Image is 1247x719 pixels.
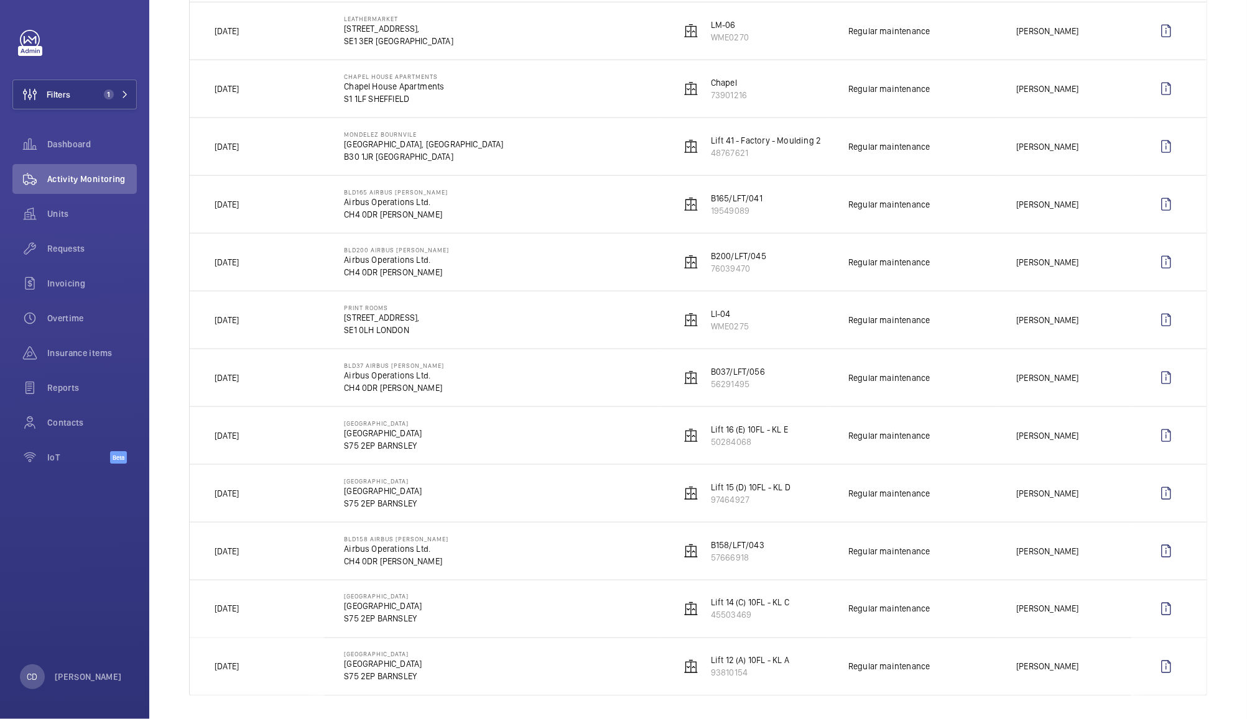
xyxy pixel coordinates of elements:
p: [DATE] [215,83,239,95]
p: Airbus Operations Ltd. [344,196,448,208]
p: CH4 0DR [PERSON_NAME] [344,555,448,567]
span: Invoicing [47,277,137,290]
p: Bld200 Airbus [PERSON_NAME] [344,246,449,254]
p: 97464927 [711,493,790,506]
p: 50284068 [711,436,788,448]
p: Airbus Operations Ltd. [344,543,448,555]
span: Overtime [47,312,137,324]
span: Dashboard [47,138,137,150]
p: [DATE] [215,314,239,326]
p: [GEOGRAPHIC_DATA] [344,658,422,671]
p: [DATE] [215,429,239,442]
p: Chapel [711,76,747,89]
img: elevator.svg [684,139,698,154]
span: Activity Monitoring [47,173,137,185]
p: [GEOGRAPHIC_DATA] [344,419,422,427]
p: [STREET_ADDRESS], [344,22,453,35]
p: CH4 0DR [PERSON_NAME] [344,266,449,278]
p: [PERSON_NAME] [1016,83,1078,95]
p: S1 1LF SHEFFIELD [344,93,444,105]
img: elevator.svg [684,486,698,501]
p: CH4 0DR [PERSON_NAME] [344,208,448,221]
p: Regular maintenance [848,140,930,153]
p: 93810154 [711,667,789,679]
p: SE1 0LH LONDON [344,324,419,336]
p: S75 2EP BARNSLEY [344,671,422,683]
p: [PERSON_NAME] [1016,314,1078,326]
p: [DATE] [215,256,239,268]
p: 45503469 [711,609,789,621]
p: [PERSON_NAME] [1016,140,1078,153]
p: WME0270 [711,31,749,44]
img: elevator.svg [684,313,698,327]
p: [GEOGRAPHIC_DATA] [344,593,422,600]
p: CH4 0DR [PERSON_NAME] [344,382,444,394]
p: Lift 14 (C) 10FL - KL C [711,597,789,609]
p: [DATE] [215,198,239,211]
p: [GEOGRAPHIC_DATA] [344,485,422,497]
p: Regular maintenance [848,603,930,615]
p: [STREET_ADDRESS], [344,311,419,324]
p: Chapel House Apartments [344,73,444,80]
img: elevator.svg [684,428,698,443]
p: Bld165 Airbus [PERSON_NAME] [344,188,448,196]
p: Mondelez Bournvile [344,131,504,138]
p: S75 2EP BARNSLEY [344,497,422,510]
p: B037/LFT/056 [711,365,765,378]
p: [GEOGRAPHIC_DATA] [344,427,422,439]
p: LM-06 [711,19,749,31]
p: [PERSON_NAME] [1016,372,1078,384]
p: 76039470 [711,262,766,275]
p: Chapel House Apartments [344,80,444,93]
p: Lift 15 (D) 10FL - KL D [711,481,790,493]
p: [PERSON_NAME] [1016,603,1078,615]
span: 1 [104,89,114,99]
p: WME0275 [711,320,749,332]
p: [PERSON_NAME] [1016,198,1078,211]
p: [DATE] [215,487,239,500]
span: IoT [47,451,110,464]
img: elevator.svg [684,197,698,212]
p: [PERSON_NAME] [1016,429,1078,442]
p: Regular maintenance [848,256,930,268]
p: CD [27,671,37,683]
p: 48767621 [711,147,821,159]
span: Reports [47,382,137,394]
p: 73901216 [711,89,747,101]
p: [DATE] [215,372,239,384]
p: Lift 12 (A) 10FL - KL A [711,654,789,667]
p: [PERSON_NAME] [1016,661,1078,673]
p: Print Rooms [344,304,419,311]
p: Bld158 Airbus [PERSON_NAME] [344,535,448,543]
img: elevator.svg [684,24,698,39]
p: 19549089 [711,204,763,217]
span: Contacts [47,416,137,429]
p: Regular maintenance [848,661,930,673]
p: [DATE] [215,603,239,615]
p: Regular maintenance [848,25,930,37]
p: [DATE] [215,140,239,153]
p: Regular maintenance [848,372,930,384]
p: B165/LFT/041 [711,192,763,204]
p: SE1 3ER [GEOGRAPHIC_DATA] [344,35,453,47]
span: Requests [47,242,137,255]
p: [GEOGRAPHIC_DATA] [344,477,422,485]
p: [DATE] [215,25,239,37]
p: B200/LFT/045 [711,250,766,262]
p: [PERSON_NAME] [1016,25,1078,37]
p: B158/LFT/043 [711,539,764,551]
img: elevator.svg [684,544,698,559]
p: [DATE] [215,661,239,673]
p: [GEOGRAPHIC_DATA], [GEOGRAPHIC_DATA] [344,138,504,150]
p: [PERSON_NAME] [55,671,122,683]
p: Airbus Operations Ltd. [344,369,444,382]
p: Leathermarket [344,15,453,22]
img: elevator.svg [684,81,698,96]
p: S75 2EP BARNSLEY [344,439,422,452]
p: [GEOGRAPHIC_DATA] [344,600,422,613]
img: elevator.svg [684,370,698,385]
p: LI-04 [711,308,749,320]
span: Filters [47,88,70,101]
p: [PERSON_NAME] [1016,487,1078,500]
span: Units [47,208,137,220]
